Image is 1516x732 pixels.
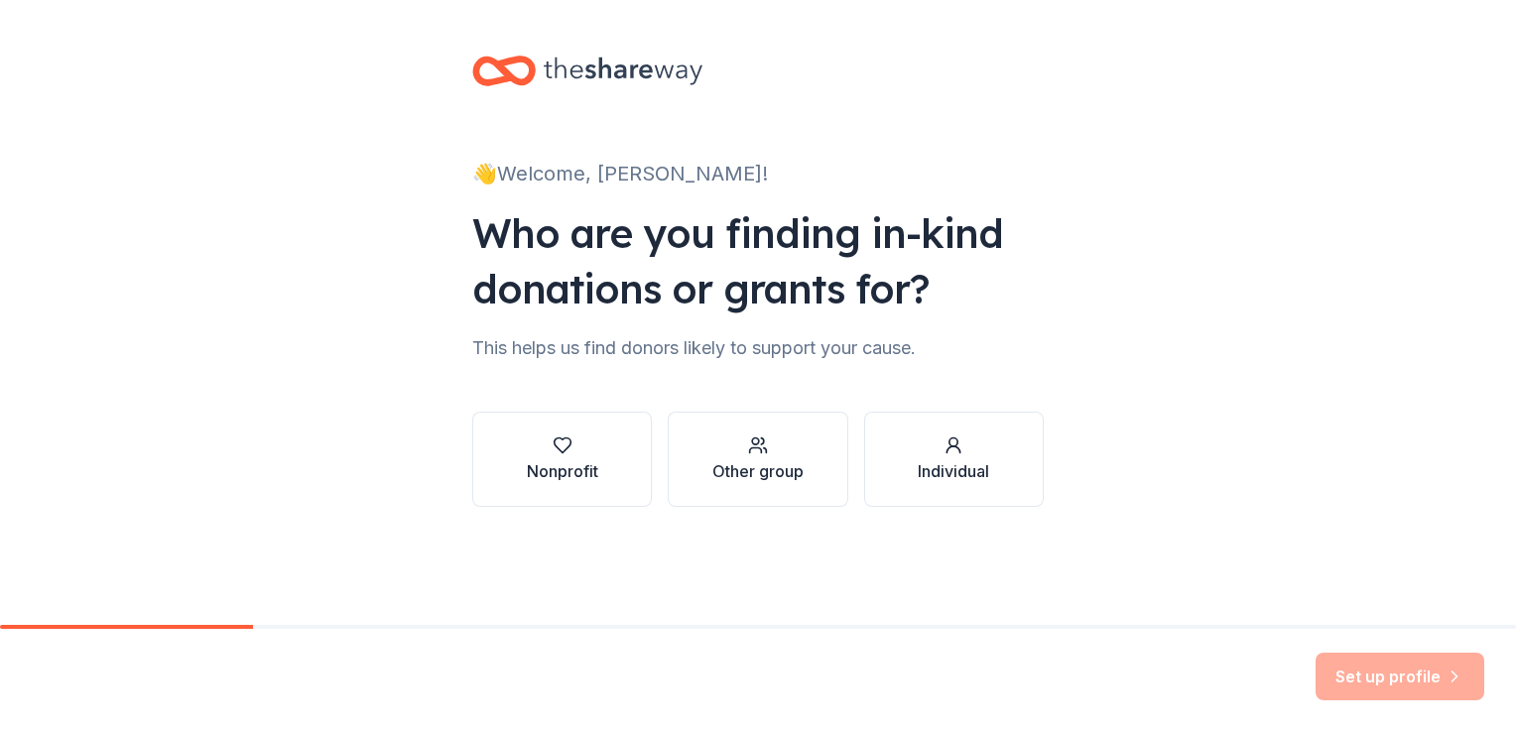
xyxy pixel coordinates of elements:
div: Individual [918,459,989,483]
button: Individual [864,412,1044,507]
div: This helps us find donors likely to support your cause. [472,332,1044,364]
div: Nonprofit [527,459,598,483]
div: Other group [712,459,804,483]
div: 👋 Welcome, [PERSON_NAME]! [472,158,1044,189]
div: Who are you finding in-kind donations or grants for? [472,205,1044,316]
button: Nonprofit [472,412,652,507]
button: Other group [668,412,847,507]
